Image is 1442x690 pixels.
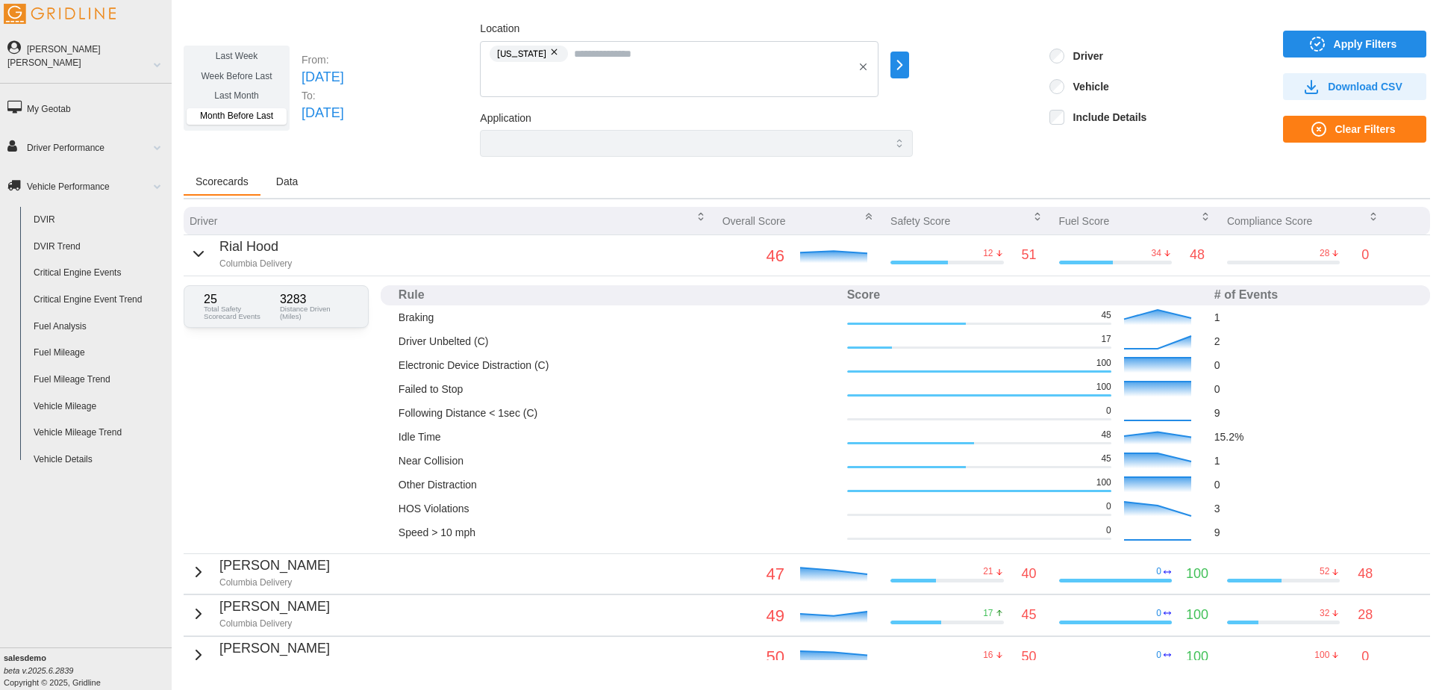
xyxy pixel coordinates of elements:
p: 17 [983,607,993,620]
p: 9 [1214,525,1412,540]
p: 45 [1021,605,1036,626]
button: Apply Filters [1283,31,1426,57]
p: Braking [399,310,835,325]
p: 0 [1214,358,1412,373]
p: 25 [204,293,272,305]
label: Vehicle [1064,79,1109,94]
p: Columbia Delivery [219,618,330,630]
p: 49 [722,603,784,629]
p: 1 [1214,310,1412,325]
p: Columbia Delivery [219,258,292,270]
th: Score [841,285,1208,305]
a: Fuel Mileage Trend [27,367,172,394]
p: [PERSON_NAME] [219,556,330,576]
p: 100 [1186,564,1208,585]
p: Distance Driven (Miles) [280,305,349,320]
a: DVIR [27,207,172,234]
p: 0 [1361,245,1369,266]
p: 28 [1358,605,1373,626]
span: Scorecards [196,176,249,187]
th: Rule [393,285,841,305]
span: Download CSV [1328,74,1402,99]
img: Gridline [4,4,116,24]
a: Critical Engine Events [27,260,172,287]
button: Download CSV [1283,73,1426,100]
p: 48 [1101,429,1111,441]
p: 0 [1106,405,1111,417]
p: 48 [1358,564,1373,585]
p: Idle Time [399,429,835,444]
b: salesdemo [4,653,46,662]
span: Clear Filters [1335,116,1396,142]
p: 3283 [280,293,349,305]
button: [PERSON_NAME]Columbia Delivery [190,556,330,589]
span: Apply Filters [1334,31,1397,57]
p: HOS Violations [399,501,835,516]
p: 9 [1214,405,1412,420]
p: Speed > 10 mph [399,525,835,540]
p: Columbia Delivery [219,659,330,672]
p: 0 [1214,477,1412,492]
p: 50 [1021,647,1036,668]
p: To: [302,88,344,103]
p: 46 [722,243,784,269]
p: Electronic Device Distraction (C) [399,358,835,373]
span: Last Week [216,51,257,61]
span: Data [276,176,299,187]
p: Other Distraction [399,477,835,492]
span: [US_STATE] [497,46,546,62]
p: Rial Hood [219,237,292,258]
p: 100 [1314,649,1329,662]
button: [PERSON_NAME]Columbia Delivery [190,597,330,630]
p: Columbia Delivery [219,576,330,589]
p: 12 [983,247,993,260]
p: 40 [1021,564,1036,585]
p: 100 [1096,381,1111,394]
p: From: [302,52,344,67]
p: Near Collision [399,453,835,468]
p: Total Safety Scorecard Events [204,305,272,320]
p: 3 [1214,501,1412,516]
label: Driver [1064,49,1103,63]
div: Copyright © 2025, Gridline [4,652,172,689]
span: 15.2 % [1214,431,1244,443]
a: Critical Engine Event Trend [27,287,172,314]
p: 51 [1021,245,1036,266]
p: 48 [1190,245,1205,266]
p: 0 [1106,524,1111,537]
i: beta v.2025.6.2839 [4,666,73,675]
span: Last Month [214,90,258,101]
p: 34 [1152,247,1161,260]
span: Week Before Last [201,71,272,81]
p: 28 [1320,247,1329,260]
p: 100 [1096,357,1111,370]
label: Application [480,111,531,127]
p: [PERSON_NAME] [219,638,330,659]
p: [DATE] [302,67,344,88]
a: Vehicle Mileage [27,394,172,420]
label: Include Details [1064,110,1147,125]
p: Safety Score [890,214,950,229]
p: 0 [1156,649,1161,662]
p: 16 [983,649,993,662]
p: Driver [190,214,217,229]
span: Month Before Last [200,111,273,121]
p: 100 [1186,605,1208,626]
p: 0 [1106,500,1111,513]
p: 0 [1214,382,1412,397]
button: Rial HoodColumbia Delivery [190,237,292,270]
label: Location [480,21,519,37]
a: Vehicle Details [27,447,172,473]
p: Compliance Score [1227,214,1312,229]
p: 0 [1156,565,1161,578]
p: 21 [983,565,993,578]
p: 0 [1361,647,1369,668]
p: 0 [1156,607,1161,620]
p: 17 [1101,333,1111,346]
p: Following Distance < 1sec (C) [399,405,835,420]
p: 50 [722,644,784,670]
p: 1 [1214,453,1412,468]
p: Overall Score [722,214,786,229]
button: Clear Filters [1283,116,1426,143]
p: 52 [1320,565,1329,578]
